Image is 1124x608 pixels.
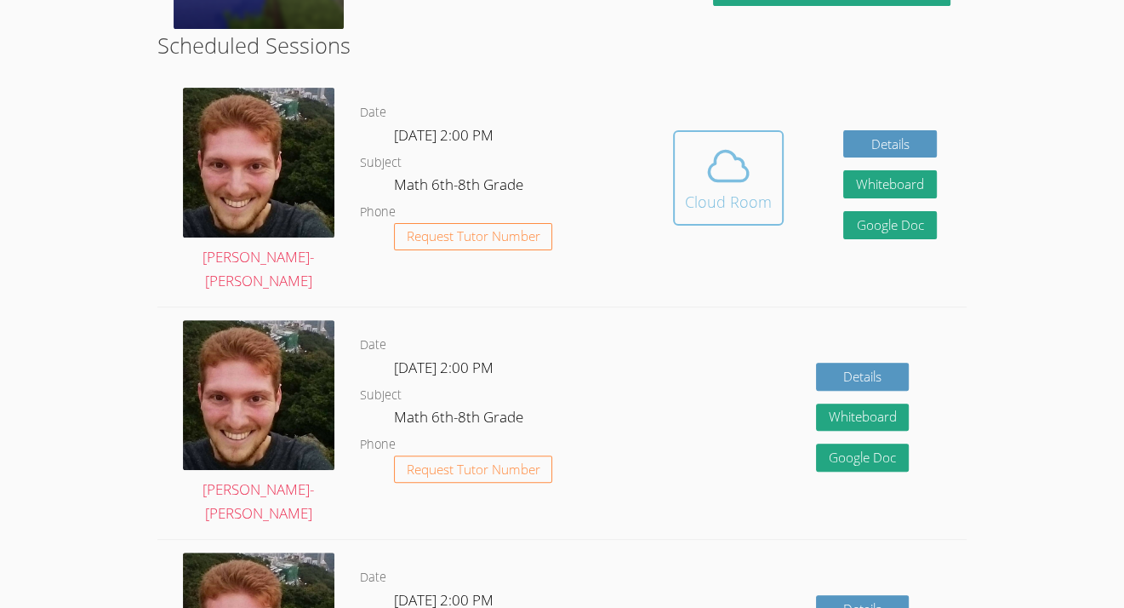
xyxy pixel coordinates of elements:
dt: Date [360,567,386,588]
dd: Math 6th-8th Grade [394,173,527,202]
dt: Subject [360,152,402,174]
dt: Phone [360,202,396,223]
a: [PERSON_NAME]-[PERSON_NAME] [183,320,334,526]
button: Request Tutor Number [394,456,553,484]
div: Cloud Room [685,190,772,214]
button: Whiteboard [843,170,937,198]
h2: Scheduled Sessions [157,29,967,61]
span: [DATE] 2:00 PM [394,358,494,377]
span: [DATE] 2:00 PM [394,125,494,145]
a: Details [816,363,910,391]
a: Details [843,130,937,158]
img: avatar.png [183,88,334,237]
span: Request Tutor Number [406,463,539,476]
a: Google Doc [816,444,910,472]
button: Request Tutor Number [394,223,553,251]
button: Cloud Room [673,130,784,226]
dt: Date [360,102,386,123]
span: Request Tutor Number [406,230,539,243]
a: [PERSON_NAME]-[PERSON_NAME] [183,88,334,294]
dt: Date [360,335,386,356]
dd: Math 6th-8th Grade [394,405,527,434]
button: Whiteboard [816,404,910,432]
dt: Subject [360,385,402,406]
a: Google Doc [843,211,937,239]
img: avatar.png [183,320,334,469]
dt: Phone [360,434,396,456]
